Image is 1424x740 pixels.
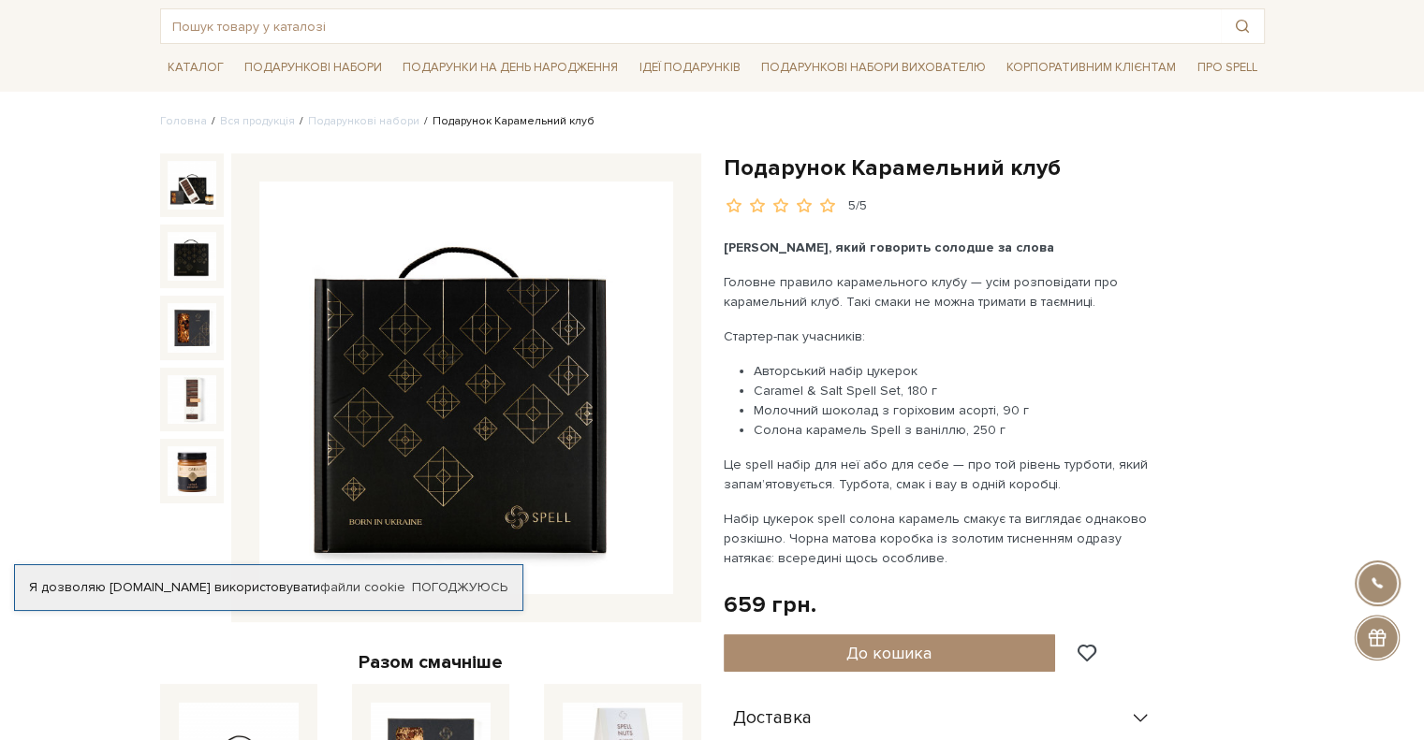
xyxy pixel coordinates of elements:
img: Подарунок Карамельний клуб [168,161,216,210]
li: Молочний шоколад з горіховим асорті, 90 г [754,400,1163,420]
span: Доставка [733,710,812,727]
div: Я дозволяю [DOMAIN_NAME] використовувати [15,579,522,596]
li: Caramel & Salt Spell Set, 180 г [754,381,1163,400]
img: Подарунок Карамельний клуб [168,446,216,495]
a: Подарункові набори [237,53,389,82]
button: До кошика [724,634,1056,672]
li: Авторський набір цукерок [754,361,1163,381]
a: Подарунки на День народження [395,53,625,82]
a: Про Spell [1189,53,1264,82]
b: [PERSON_NAME], який говорить солодше за слова [724,239,1054,255]
a: Корпоративним клієнтам [999,51,1183,83]
p: Стартер-пак учасників: [724,326,1163,346]
a: Подарункові набори вихователю [754,51,993,83]
p: Головне правило карамельного клубу — усім розповідати про карамельний клуб. Такі смаки не можна т... [724,272,1163,312]
a: Подарункові набори [308,114,419,128]
img: Подарунок Карамельний клуб [168,375,216,424]
a: Каталог [160,53,231,82]
h1: Подарунок Карамельний клуб [724,153,1265,182]
div: 5/5 [848,197,867,215]
a: Погоджуюсь [412,579,507,596]
a: файли cookie [320,579,405,595]
button: Пошук товару у каталозі [1221,9,1264,43]
span: До кошика [846,643,932,663]
img: Подарунок Карамельний клуб [168,232,216,281]
p: Набір цукерок spell солона карамель смакує та виглядає однаково розкішно. Чорна матова коробка із... [724,509,1163,568]
a: Вся продукція [220,114,295,128]
li: Солона карамель Spell з ваніллю, 250 г [754,420,1163,440]
a: Ідеї подарунків [631,53,747,82]
div: 659 грн. [724,590,816,619]
img: Подарунок Карамельний клуб [168,303,216,352]
li: Подарунок Карамельний клуб [419,113,595,130]
a: Головна [160,114,207,128]
div: Разом смачніше [160,650,701,675]
input: Пошук товару у каталозі [161,9,1221,43]
p: Це spell набір для неї або для себе — про той рівень турботи, який запам’ятовується. Турбота, сма... [724,455,1163,494]
img: Подарунок Карамельний клуб [259,181,673,595]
